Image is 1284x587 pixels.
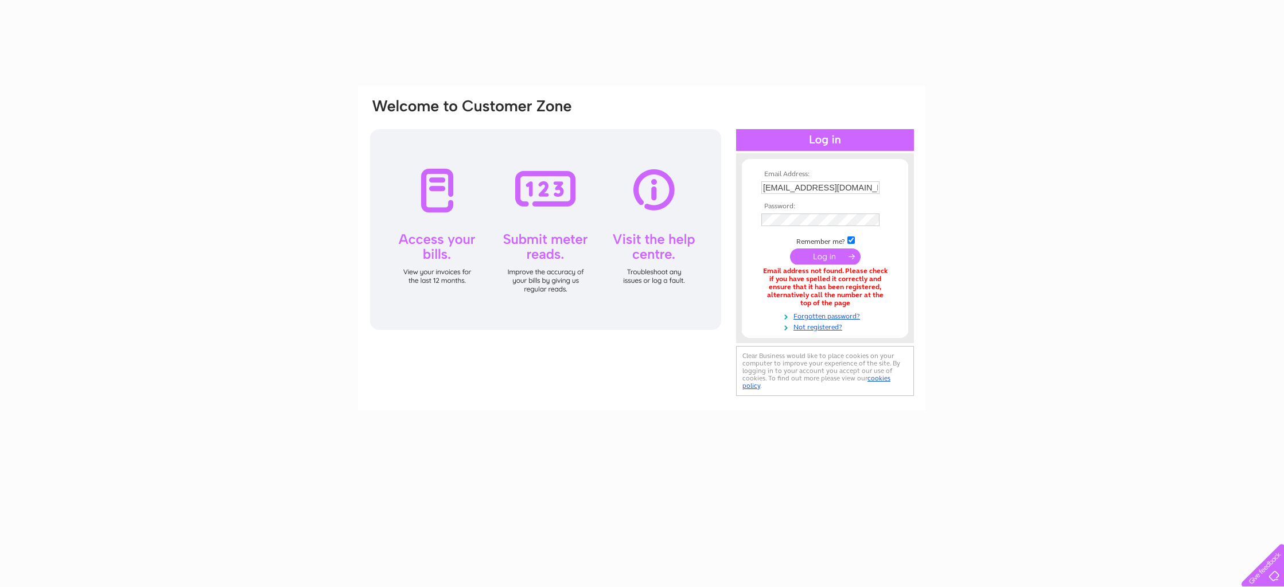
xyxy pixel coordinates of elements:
[758,170,892,178] th: Email Address:
[761,321,892,332] a: Not registered?
[761,267,889,307] div: Email address not found. Please check if you have spelled it correctly and ensure that it has bee...
[790,248,861,265] input: Submit
[758,203,892,211] th: Password:
[742,374,890,390] a: cookies policy
[761,310,892,321] a: Forgotten password?
[736,346,914,396] div: Clear Business would like to place cookies on your computer to improve your experience of the sit...
[758,235,892,246] td: Remember me?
